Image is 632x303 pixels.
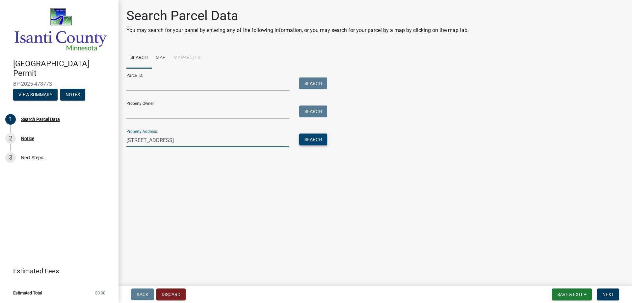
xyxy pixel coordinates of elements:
button: Search [299,134,327,145]
div: Notice [21,136,34,141]
a: Search [126,47,152,69]
h1: Search Parcel Data [126,8,469,24]
wm-modal-confirm: Notes [60,92,85,98]
span: Back [137,292,148,297]
div: Search Parcel Data [21,117,60,122]
wm-modal-confirm: Summary [13,92,58,98]
img: Isanti County, Minnesota [13,7,108,52]
span: $0.00 [95,291,105,295]
button: Notes [60,89,85,101]
button: Next [597,288,619,300]
span: BP-2025-478773 [13,81,105,87]
button: Search [299,77,327,89]
button: View Summary [13,89,58,101]
a: Map [152,47,170,69]
span: Estimated Total [13,291,42,295]
div: 2 [5,133,16,144]
h4: [GEOGRAPHIC_DATA] Permit [13,59,113,78]
span: Next [602,292,614,297]
button: Search [299,106,327,117]
div: 3 [5,152,16,163]
p: You may search for your parcel by entering any of the following information, or you may search fo... [126,26,469,34]
button: Save & Exit [552,288,592,300]
a: Estimated Fees [5,264,108,278]
button: Discard [156,288,186,300]
button: Back [131,288,154,300]
span: Save & Exit [557,292,583,297]
div: 1 [5,114,16,125]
